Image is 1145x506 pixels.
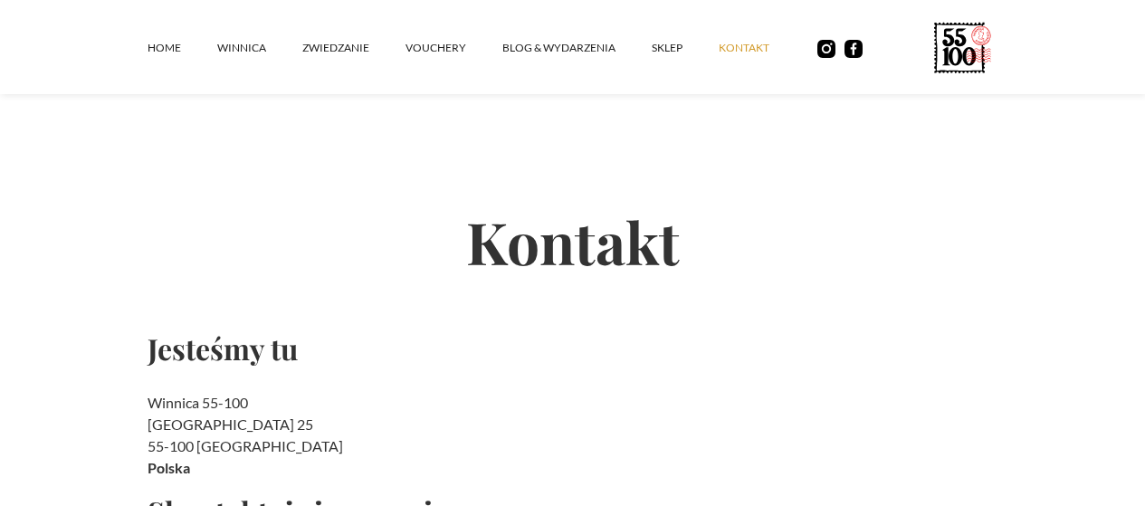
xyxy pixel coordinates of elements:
a: Home [148,21,217,75]
a: SKLEP [652,21,719,75]
a: winnica [217,21,302,75]
h2: Jesteśmy tu [148,334,506,363]
h2: Winnica 55-100 [GEOGRAPHIC_DATA] 25 55-100 [GEOGRAPHIC_DATA] [148,392,506,479]
h2: Kontakt [148,148,998,334]
a: ZWIEDZANIE [302,21,406,75]
a: kontakt [719,21,806,75]
strong: Polska [148,459,190,476]
a: vouchery [406,21,502,75]
a: Blog & Wydarzenia [502,21,652,75]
